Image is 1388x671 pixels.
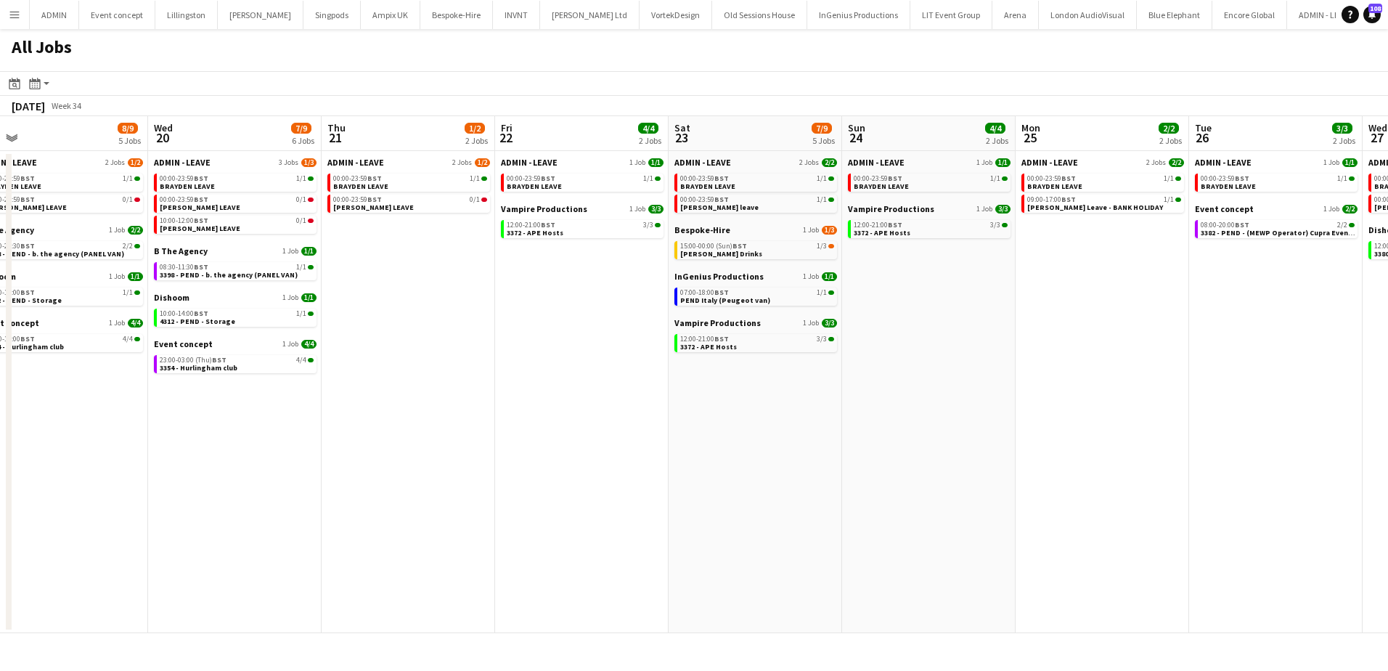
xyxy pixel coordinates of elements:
button: LIT Event Group [910,1,992,29]
button: Singpods [303,1,361,29]
button: Encore Global [1212,1,1287,29]
button: [PERSON_NAME] [218,1,303,29]
button: INVNT [493,1,540,29]
div: [DATE] [12,99,45,113]
button: Old Sessions House [712,1,807,29]
button: VortekDesign [640,1,712,29]
button: Arena [992,1,1039,29]
button: Bespoke-Hire [420,1,493,29]
a: 108 [1363,6,1381,23]
span: Week 34 [48,100,84,111]
button: Blue Elephant [1137,1,1212,29]
button: Event concept [79,1,155,29]
button: [PERSON_NAME] Ltd [540,1,640,29]
button: InGenius Productions [807,1,910,29]
button: Ampix UK [361,1,420,29]
button: Lillingston [155,1,218,29]
span: 108 [1368,4,1382,13]
button: London AudioVisual [1039,1,1137,29]
button: ADMIN [30,1,79,29]
button: ADMIN - LEAVE [1287,1,1365,29]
